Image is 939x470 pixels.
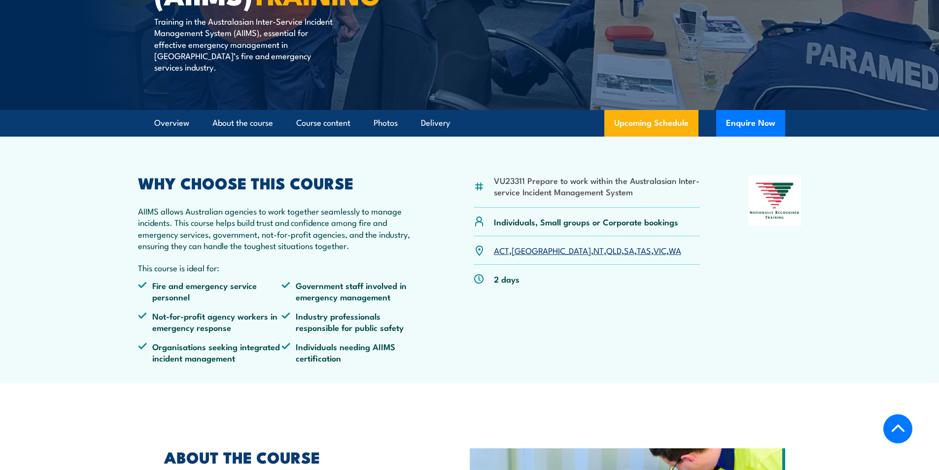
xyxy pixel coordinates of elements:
a: Photos [374,110,398,136]
h2: ABOUT THE COURSE [164,450,424,464]
p: Individuals, Small groups or Corporate bookings [494,216,678,227]
img: Nationally Recognised Training logo. [748,176,801,226]
a: Course content [296,110,350,136]
li: Not-for-profit agency workers in emergency response [138,310,282,333]
button: Enquire Now [716,110,785,137]
li: Government staff involved in emergency management [281,280,425,303]
a: TAS [637,244,651,256]
p: 2 days [494,273,520,285]
p: , , , , , , , [494,245,681,256]
a: SA [624,244,634,256]
h2: WHY CHOOSE THIS COURSE [138,176,426,189]
a: [GEOGRAPHIC_DATA] [512,244,591,256]
a: QLD [606,244,622,256]
li: Individuals needing AIIMS certification [281,341,425,364]
a: Overview [154,110,189,136]
a: ACT [494,244,509,256]
p: AIIMS allows Australian agencies to work together seamlessly to manage incidents. This course hel... [138,205,426,252]
li: Industry professionals responsible for public safety [281,310,425,333]
a: Upcoming Schedule [604,110,698,137]
a: WA [669,244,681,256]
p: This course is ideal for: [138,262,426,273]
a: Delivery [421,110,450,136]
li: Organisations seeking integrated incident management [138,341,282,364]
a: VIC [654,244,666,256]
a: About the course [212,110,273,136]
li: Fire and emergency service personnel [138,280,282,303]
li: VU23311 Prepare to work within the Australasian Inter-service Incident Management System [494,175,700,198]
p: Training in the Australasian Inter-Service Incident Management System (AIIMS), essential for effe... [154,15,334,73]
a: NT [593,244,604,256]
